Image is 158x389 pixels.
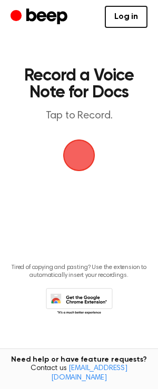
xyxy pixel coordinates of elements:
[6,364,152,383] span: Contact us
[105,6,147,28] a: Log in
[8,264,150,280] p: Tired of copying and pasting? Use the extension to automatically insert your recordings.
[63,139,95,171] img: Beep Logo
[19,109,139,123] p: Tap to Record.
[19,67,139,101] h1: Record a Voice Note for Docs
[11,7,70,27] a: Beep
[51,365,127,382] a: [EMAIL_ADDRESS][DOMAIN_NAME]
